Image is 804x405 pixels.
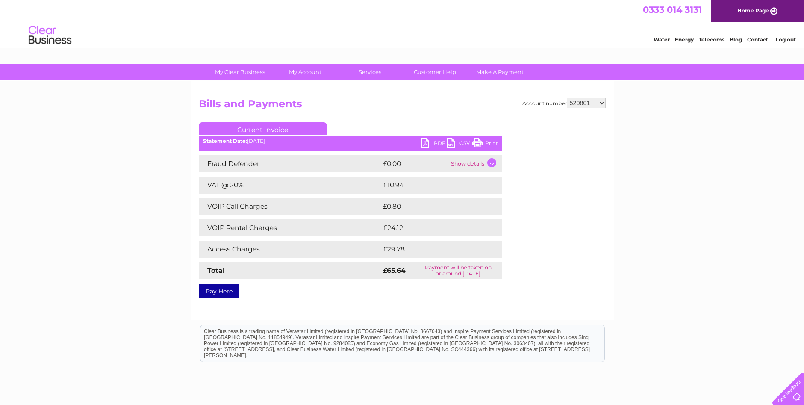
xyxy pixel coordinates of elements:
img: logo.png [28,22,72,48]
a: CSV [447,138,472,151]
a: Water [654,36,670,43]
a: Telecoms [699,36,724,43]
div: Clear Business is a trading name of Verastar Limited (registered in [GEOGRAPHIC_DATA] No. 3667643... [200,5,604,41]
strong: £65.64 [383,266,406,275]
td: Access Charges [199,241,381,258]
td: £10.94 [381,177,485,194]
a: My Clear Business [205,64,275,80]
a: 0333 014 3131 [643,4,702,15]
td: VOIP Rental Charges [199,219,381,236]
a: Blog [730,36,742,43]
td: £0.00 [381,155,449,172]
b: Statement Date: [203,138,247,144]
a: Energy [675,36,694,43]
td: Fraud Defender [199,155,381,172]
div: Account number [522,98,606,108]
td: £29.78 [381,241,485,258]
div: [DATE] [199,138,502,144]
a: Services [335,64,405,80]
strong: Total [207,266,225,275]
a: PDF [421,138,447,151]
a: Make A Payment [465,64,535,80]
td: VOIP Call Charges [199,198,381,215]
a: Pay Here [199,284,239,298]
a: Customer Help [400,64,470,80]
a: Log out [776,36,796,43]
h2: Bills and Payments [199,98,606,114]
a: Print [472,138,498,151]
a: My Account [270,64,340,80]
td: Show details [449,155,502,172]
td: £0.80 [381,198,483,215]
a: Current Invoice [199,122,327,135]
td: £24.12 [381,219,484,236]
td: Payment will be taken on or around [DATE] [414,262,502,279]
td: VAT @ 20% [199,177,381,194]
a: Contact [747,36,768,43]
